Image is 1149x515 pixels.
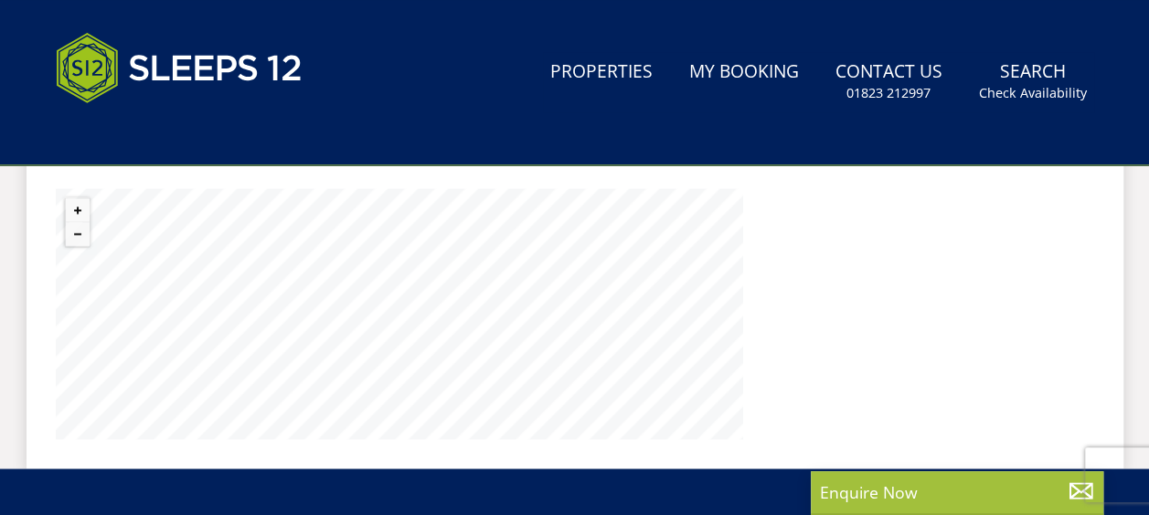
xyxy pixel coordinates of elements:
[682,52,806,93] a: My Booking
[543,52,660,93] a: Properties
[828,52,950,111] a: Contact Us01823 212997
[56,188,743,439] canvas: Map
[66,222,90,246] button: Zoom out
[846,84,931,102] small: 01823 212997
[972,52,1094,111] a: SearchCheck Availability
[66,198,90,222] button: Zoom in
[56,22,303,113] img: Sleeps 12
[979,84,1087,102] small: Check Availability
[47,124,239,140] iframe: Customer reviews powered by Trustpilot
[820,480,1094,504] p: Enquire Now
